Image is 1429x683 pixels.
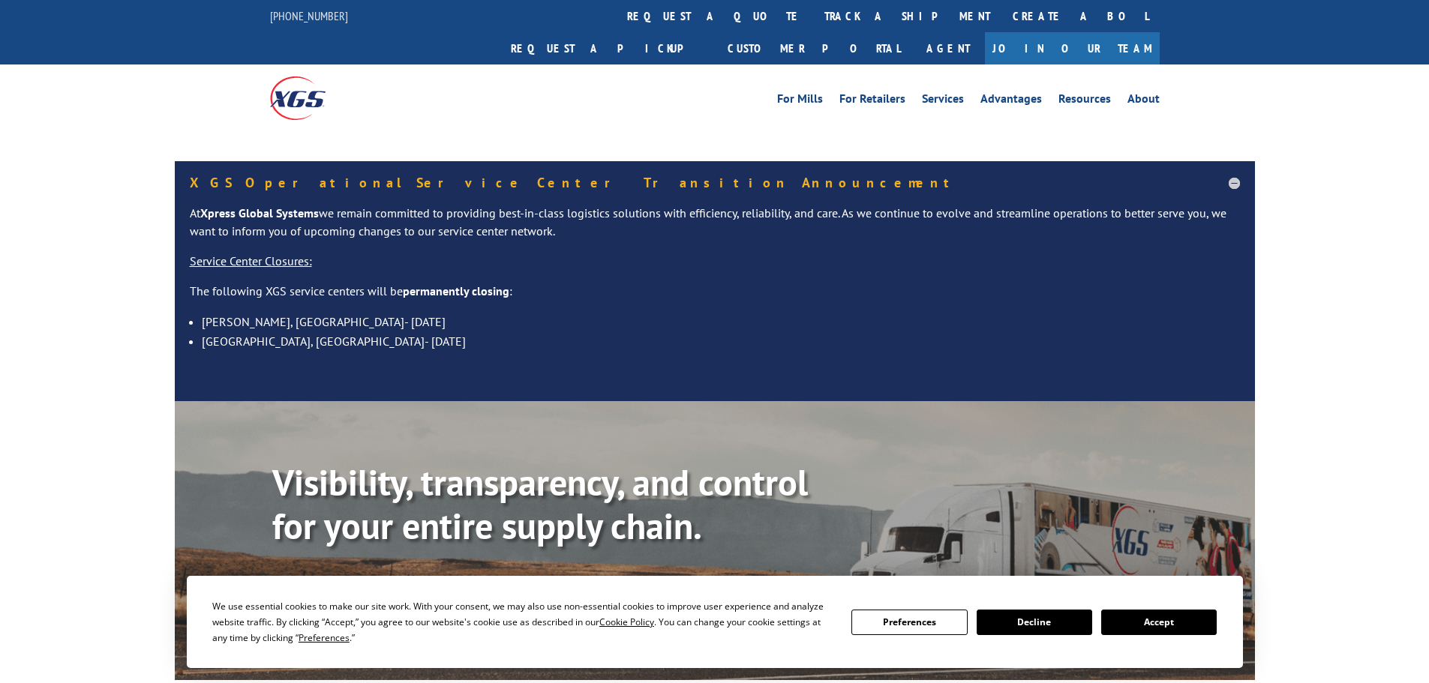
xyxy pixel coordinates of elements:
[777,93,823,109] a: For Mills
[299,631,350,644] span: Preferences
[922,93,964,109] a: Services
[839,93,905,109] a: For Retailers
[190,253,312,268] u: Service Center Closures:
[200,205,319,220] strong: Xpress Global Systems
[190,176,1240,190] h5: XGS Operational Service Center Transition Announcement
[202,331,1240,351] li: [GEOGRAPHIC_DATA], [GEOGRAPHIC_DATA]- [DATE]
[272,459,808,549] b: Visibility, transparency, and control for your entire supply chain.
[716,32,911,64] a: Customer Portal
[270,8,348,23] a: [PHONE_NUMBER]
[1058,93,1111,109] a: Resources
[202,312,1240,331] li: [PERSON_NAME], [GEOGRAPHIC_DATA]- [DATE]
[212,598,833,646] div: We use essential cookies to make our site work. With your consent, we may also use non-essential ...
[187,576,1243,668] div: Cookie Consent Prompt
[500,32,716,64] a: Request a pickup
[403,283,509,298] strong: permanently closing
[985,32,1160,64] a: Join Our Team
[1127,93,1160,109] a: About
[911,32,985,64] a: Agent
[1101,610,1217,635] button: Accept
[599,616,654,628] span: Cookie Policy
[980,93,1042,109] a: Advantages
[190,283,1240,313] p: The following XGS service centers will be :
[851,610,967,635] button: Preferences
[190,205,1240,253] p: At we remain committed to providing best-in-class logistics solutions with efficiency, reliabilit...
[977,610,1092,635] button: Decline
